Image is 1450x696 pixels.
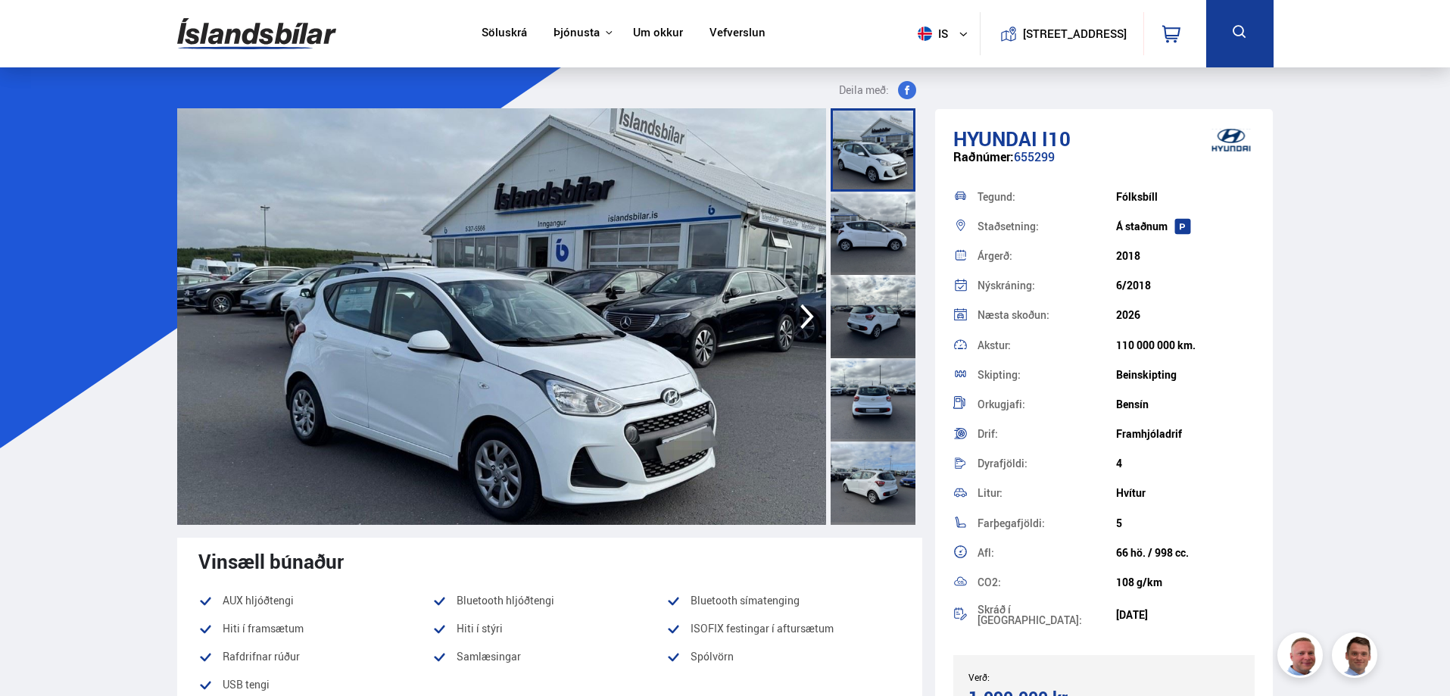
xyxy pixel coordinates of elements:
[978,577,1116,588] div: CO2:
[978,251,1116,261] div: Árgerð:
[1201,117,1261,164] img: brand logo
[978,488,1116,498] div: Litur:
[978,280,1116,291] div: Nýskráning:
[978,192,1116,202] div: Tegund:
[978,429,1116,439] div: Drif:
[1116,547,1255,559] div: 66 hö. / 998 cc.
[1116,250,1255,262] div: 2018
[978,604,1116,626] div: Skráð í [GEOGRAPHIC_DATA]:
[198,648,432,666] li: Rafdrifnar rúður
[1280,635,1325,680] img: siFngHWaQ9KaOqBr.png
[198,591,432,610] li: AUX hljóðtengi
[666,591,900,610] li: Bluetooth símatenging
[1116,220,1255,233] div: Á staðnum
[1116,279,1255,292] div: 6/2018
[978,399,1116,410] div: Orkugjafi:
[1116,457,1255,470] div: 4
[1116,609,1255,621] div: [DATE]
[177,9,336,58] img: G0Ugv5HjCgRt.svg
[1116,517,1255,529] div: 5
[1116,487,1255,499] div: Hvítur
[633,26,683,42] a: Um okkur
[1116,309,1255,321] div: 2026
[953,150,1255,179] div: 655299
[978,370,1116,380] div: Skipting:
[482,26,527,42] a: Söluskrá
[978,221,1116,232] div: Staðsetning:
[1116,369,1255,381] div: Beinskipting
[912,11,980,56] button: is
[912,27,950,41] span: is
[1116,428,1255,440] div: Framhjóladrif
[1334,635,1380,680] img: FbJEzSuNWCJXmdc-.webp
[666,648,900,666] li: Spólvörn
[553,26,600,40] button: Þjónusta
[978,458,1116,469] div: Dyrafjöldi:
[198,676,432,694] li: USB tengi
[177,108,826,525] img: 3509228.jpeg
[988,12,1135,55] a: [STREET_ADDRESS]
[1116,398,1255,410] div: Bensín
[432,591,666,610] li: Bluetooth hljóðtengi
[1042,125,1071,152] span: i10
[839,81,889,99] span: Deila með:
[666,620,900,638] li: ISOFIX festingar í aftursætum
[918,27,932,41] img: svg+xml;base64,PHN2ZyB4bWxucz0iaHR0cDovL3d3dy53My5vcmcvMjAwMC9zdmciIHdpZHRoPSI1MTIiIGhlaWdodD0iNT...
[432,648,666,666] li: Samlæsingar
[432,620,666,638] li: Hiti í stýri
[978,340,1116,351] div: Akstur:
[953,125,1037,152] span: Hyundai
[198,620,432,638] li: Hiti í framsætum
[833,81,922,99] button: Deila með:
[978,548,1116,558] div: Afl:
[978,310,1116,320] div: Næsta skoðun:
[1029,27,1121,40] button: [STREET_ADDRESS]
[709,26,766,42] a: Vefverslun
[978,518,1116,529] div: Farþegafjöldi:
[198,550,901,573] div: Vinsæll búnaður
[1116,339,1255,351] div: 110 000 000 km.
[953,148,1014,165] span: Raðnúmer:
[968,672,1104,682] div: Verð:
[1116,191,1255,203] div: Fólksbíll
[1116,576,1255,588] div: 108 g/km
